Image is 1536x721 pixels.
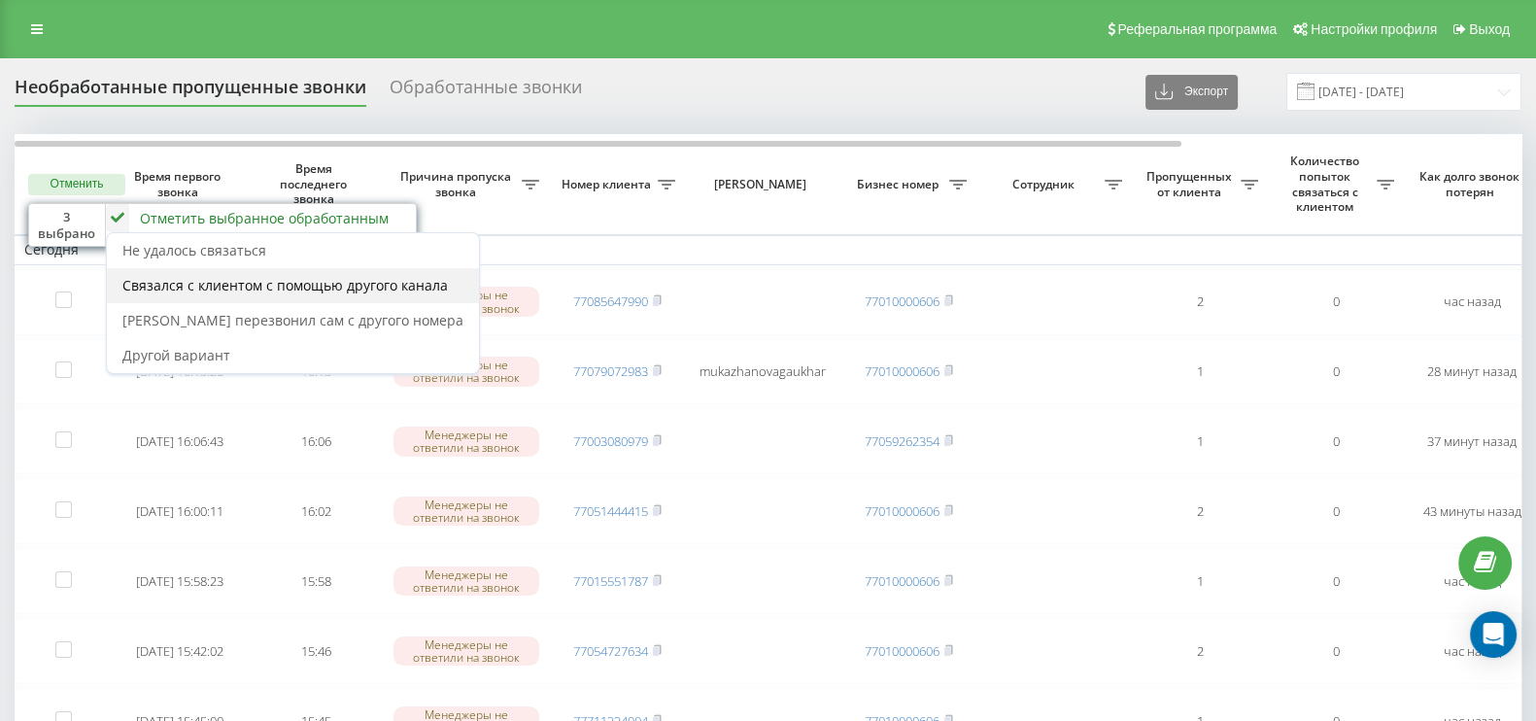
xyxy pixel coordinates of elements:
td: 2 [1132,478,1268,544]
a: 77015551787 [573,572,648,590]
td: 0 [1268,548,1404,614]
td: [DATE] 15:58:23 [112,548,248,614]
a: 77003080979 [573,432,648,450]
div: Менеджеры не ответили на звонок [393,497,539,526]
a: 77059262354 [865,432,939,450]
span: Количество попыток связаться с клиентом [1278,154,1377,214]
a: 77010000606 [865,502,939,520]
td: 0 [1268,618,1404,684]
span: Бизнес номер [850,177,949,192]
td: [DATE] 15:42:02 [112,618,248,684]
td: 0 [1268,478,1404,544]
td: 15:46 [248,618,384,684]
td: 2 [1132,269,1268,335]
span: Пропущенных от клиента [1142,169,1241,199]
span: Номер клиента [559,177,658,192]
td: 0 [1268,339,1404,405]
td: 16:06 [248,408,384,474]
div: Open Intercom Messenger [1470,611,1517,658]
a: 77051444415 [573,502,648,520]
span: Как долго звонок потерян [1419,169,1524,199]
button: Отменить [28,174,125,195]
a: 77010000606 [865,292,939,310]
td: [DATE] 16:06:43 [112,408,248,474]
span: Время первого звонка [127,169,232,199]
span: Связался с клиентом с помощью другого канала [122,276,448,294]
span: Сотрудник [986,177,1105,192]
div: 3 выбрано [29,204,106,247]
span: Другой вариант [122,346,230,364]
td: 1 [1132,548,1268,614]
div: Обработанные звонки [390,77,582,107]
span: [PERSON_NAME] [701,177,824,192]
span: Реферальная программа [1117,21,1277,37]
td: mukazhanovagaukhar [685,339,840,405]
div: Менеджеры не ответили на звонок [393,427,539,456]
td: 0 [1268,269,1404,335]
td: 16:02 [248,478,384,544]
a: 77010000606 [865,572,939,590]
td: 1 [1132,339,1268,405]
div: Отметить выбранное обработанным [140,209,389,227]
a: 77085647990 [573,292,648,310]
a: 77079072983 [573,362,648,380]
span: Выход [1469,21,1510,37]
a: 77010000606 [865,642,939,660]
a: 77010000606 [865,362,939,380]
span: Настройки профиля [1311,21,1437,37]
td: 15:58 [248,548,384,614]
span: Не удалось связаться [122,241,266,259]
span: Причина пропуска звонка [393,169,522,199]
button: Экспорт [1145,75,1238,110]
td: 2 [1132,618,1268,684]
td: 1 [1132,408,1268,474]
div: Менеджеры не ответили на звонок [393,636,539,666]
span: [PERSON_NAME] перезвонил сам с другого номера [122,311,463,329]
a: 77054727634 [573,642,648,660]
div: Менеджеры не ответили на звонок [393,566,539,596]
td: [DATE] 16:00:11 [112,478,248,544]
div: Необработанные пропущенные звонки [15,77,366,107]
td: 0 [1268,408,1404,474]
span: Время последнего звонка [263,161,368,207]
